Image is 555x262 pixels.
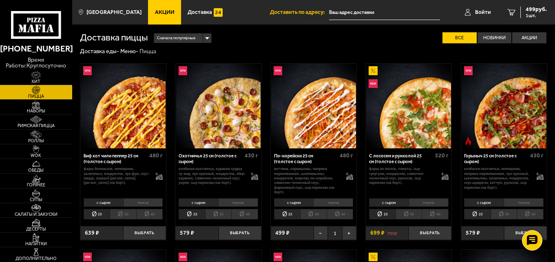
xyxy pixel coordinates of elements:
[461,64,547,149] a: НовинкаОстрое блюдоГорыныч 25 см (толстое с сыром)
[175,64,261,149] a: НовинкаОхотничья 25 см (толстое с сыром)
[369,209,396,219] li: 25
[464,166,530,190] p: колбаски Охотничьи, пепперони, паприка маринованная, лук красный, шампиньоны, халапеньо, моцарелл...
[387,230,397,236] s: 799 ₽
[442,32,477,43] label: Все
[435,152,449,159] span: 520 г
[369,198,409,207] li: с сыром
[80,64,166,149] a: НовинкаБиф хот чили пеппер 25 см (толстое с сыром)
[369,79,377,88] img: Новинка
[84,209,110,219] li: 25
[466,230,480,236] span: 579 ₽
[314,226,328,240] button: −
[366,64,451,149] img: С лососем и рукколой 25 см (толстое с сыром)
[231,209,258,219] li: 40
[300,209,327,219] li: 30
[205,209,232,219] li: 30
[366,64,451,149] a: АкционныйНовинкаС лососем и рукколой 25 см (толстое с сыром)
[179,153,243,164] div: Охотничья 25 см (толстое с сыром)
[85,230,99,236] span: 639 ₽
[464,198,504,207] li: с сыром
[274,66,282,75] img: Новинка
[329,5,440,20] input: Ваш адрес доставки
[526,13,547,18] span: 1 шт.
[275,230,290,236] span: 499 ₽
[110,209,136,219] li: 30
[179,166,245,185] p: колбаски охотничьи, куриная грудка су-вид, лук красный, моцарелла, яйцо куриное, сливочно-чесночн...
[504,198,544,207] li: тонкое
[530,152,544,159] span: 430 г
[123,226,166,240] button: Выбрать
[155,9,175,15] span: Акции
[491,209,517,219] li: 30
[313,198,353,207] li: тонкое
[84,198,123,207] li: с сыром
[179,198,218,207] li: с сыром
[370,230,385,236] span: 699 ₽
[369,66,377,75] img: Акционный
[245,152,258,159] span: 430 г
[369,166,435,185] p: фарш из лосося, томаты, сыр сулугуни, моцарелла, сливочно-чесночный соус, руккола, сыр пармезан (...
[409,198,449,207] li: тонкое
[84,153,148,164] div: Биф хот чили пеппер 25 см (толстое с сыром)
[512,32,546,43] label: Акции
[83,66,92,75] img: Новинка
[274,198,314,207] li: с сыром
[342,226,356,240] button: +
[180,230,194,236] span: 579 ₽
[214,8,222,17] img: 15daf4d41897b9f0e9f617042186c801.svg
[526,7,547,12] span: 499 руб.
[409,226,451,240] button: Выбрать
[218,198,258,207] li: тонкое
[464,153,528,164] div: Горыныч 25 см (толстое с сыром)
[80,48,119,55] a: Доставка еды-
[464,209,491,219] li: 25
[80,33,148,43] h1: Доставка пиццы
[157,33,195,44] span: Сначала популярные
[327,209,354,219] li: 40
[504,226,547,240] button: Выбрать
[475,9,491,15] span: Войти
[176,64,261,149] img: Охотничья 25 см (толстое с сыром)
[517,209,544,219] li: 40
[271,64,356,149] img: По-корейски 25 см (толстое с сыром)
[274,253,282,261] img: Новинка
[136,209,163,219] li: 40
[422,209,449,219] li: 40
[464,66,473,75] img: Новинка
[120,48,138,55] a: Меню-
[219,226,261,240] button: Выбрать
[274,209,301,219] li: 25
[328,226,342,240] span: 1
[179,209,205,219] li: 25
[478,32,512,43] label: Новинки
[139,48,156,55] div: Пицца
[81,64,166,149] img: Биф хот чили пеппер 25 см (толстое с сыром)
[369,153,433,164] div: С лососем и рукколой 25 см (толстое с сыром)
[462,64,546,149] img: Горыныч 25 см (толстое с сыром)
[271,64,356,149] a: НовинкаПо-корейски 25 см (толстое с сыром)
[464,137,473,146] img: Острое блюдо
[274,166,340,194] p: ветчина, корнишоны, паприка маринованная, шампиньоны, моцарелла, морковь по-корейски, сливочно-че...
[270,9,329,15] span: Доставить по адресу:
[83,253,92,261] img: Новинка
[179,253,187,261] img: Новинка
[149,152,163,159] span: 480 г
[188,9,212,15] span: Доставка
[340,152,353,159] span: 480 г
[274,153,338,164] div: По-корейски 25 см (толстое с сыром)
[179,66,187,75] img: Новинка
[396,209,422,219] li: 30
[86,9,142,15] span: [GEOGRAPHIC_DATA]
[84,166,150,185] p: фарш болоньезе, пепперони, халапеньо, моцарелла, лук фри, соус-пицца, сырный [PERSON_NAME], [PERS...
[123,198,163,207] li: тонкое
[369,253,377,261] img: Акционный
